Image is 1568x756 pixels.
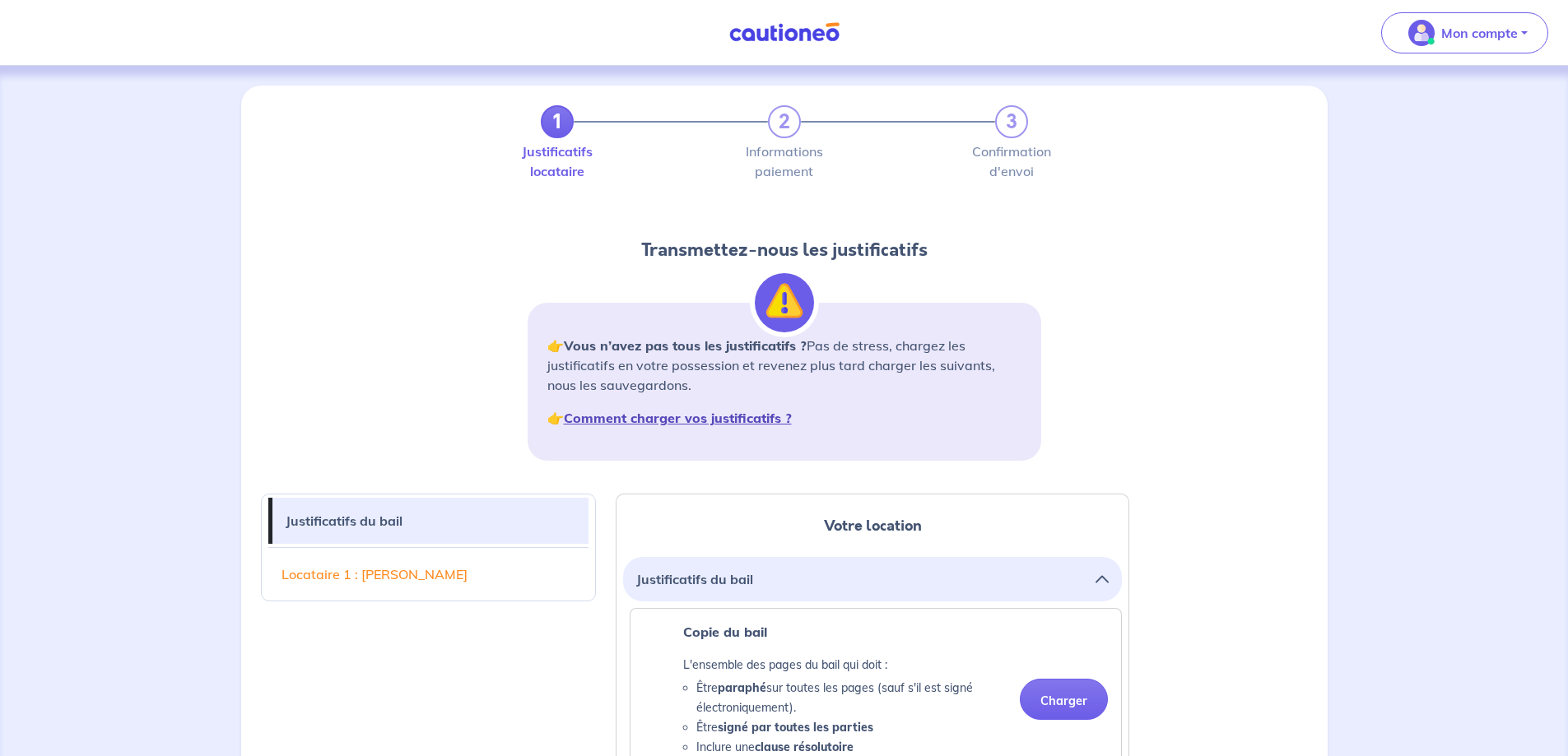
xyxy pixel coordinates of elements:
button: Charger [1020,679,1108,720]
strong: signé par toutes les parties [718,720,873,735]
label: Confirmation d'envoi [995,145,1028,178]
strong: Copie du bail [683,624,767,640]
strong: Vous n’avez pas tous les justificatifs ? [564,337,807,354]
li: Être sur toutes les pages (sauf s'il est signé électroniquement). [696,678,1007,717]
a: Locataire 1 : [PERSON_NAME] [268,551,589,597]
img: illu_account_valid_menu.svg [1408,20,1435,46]
a: Justificatifs du bail [272,498,589,544]
p: 👉 Pas de stress, chargez les justificatifs en votre possession et revenez plus tard charger les s... [547,336,1021,395]
label: Informations paiement [768,145,801,178]
label: Justificatifs locataire [541,145,574,178]
img: Cautioneo [723,22,846,43]
h2: Transmettez-nous les justificatifs [528,237,1041,263]
img: illu_alert.svg [755,273,814,332]
button: Justificatifs du bail [636,564,1109,595]
p: L'ensemble des pages du bail qui doit : [683,655,1007,675]
p: Mon compte [1441,23,1518,43]
h2: Votre location [623,514,1122,537]
strong: paraphé [718,680,766,695]
strong: clause résolutoire [755,740,854,754]
p: 👉 [547,408,1021,428]
button: illu_account_valid_menu.svgMon compte [1381,12,1548,53]
a: 1 [541,105,574,138]
li: Être [696,717,1007,737]
a: Comment charger vos justificatifs ? [564,410,792,426]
